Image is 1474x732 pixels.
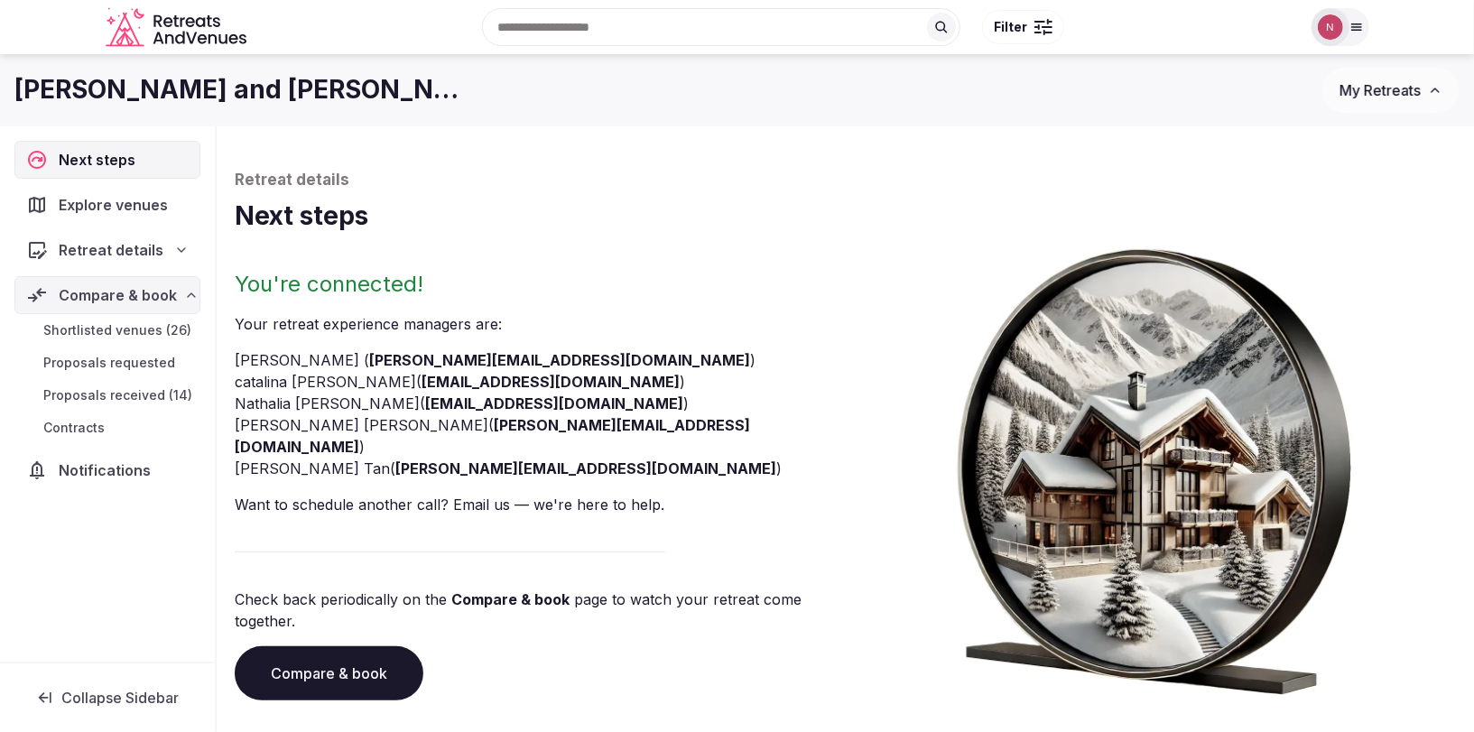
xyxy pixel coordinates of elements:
[235,170,1456,191] p: Retreat details
[14,451,200,489] a: Notifications
[59,284,177,306] span: Compare & book
[14,186,200,224] a: Explore venues
[106,7,250,48] svg: Retreats and Venues company logo
[14,415,200,440] a: Contracts
[235,313,839,335] p: Your retreat experience manager s are :
[43,386,192,404] span: Proposals received (14)
[14,318,200,343] a: Shortlisted venues (26)
[369,351,750,369] a: [PERSON_NAME][EMAIL_ADDRESS][DOMAIN_NAME]
[1318,14,1343,40] img: Nathalia Bilotti
[1322,68,1460,113] button: My Retreats
[235,588,839,632] p: Check back periodically on the page to watch your retreat come together.
[235,494,839,515] p: Want to schedule another call? Email us — we're here to help.
[59,239,163,261] span: Retreat details
[994,18,1027,36] span: Filter
[43,354,175,372] span: Proposals requested
[1340,81,1421,99] span: My Retreats
[43,419,105,437] span: Contracts
[61,689,179,707] span: Collapse Sidebar
[982,10,1064,44] button: Filter
[59,459,158,481] span: Notifications
[422,373,680,391] a: [EMAIL_ADDRESS][DOMAIN_NAME]
[235,646,423,700] a: Compare & book
[235,371,839,393] li: catalina [PERSON_NAME] ( )
[425,394,683,412] a: [EMAIL_ADDRESS][DOMAIN_NAME]
[395,459,776,477] a: [PERSON_NAME][EMAIL_ADDRESS][DOMAIN_NAME]
[235,393,839,414] li: Nathalia [PERSON_NAME] ( )
[925,234,1385,695] img: Winter chalet retreat in picture frame
[59,149,143,171] span: Next steps
[235,270,839,299] h2: You're connected!
[14,141,200,179] a: Next steps
[235,199,1456,234] h1: Next steps
[235,349,839,371] li: [PERSON_NAME] ( )
[14,72,477,107] h1: [PERSON_NAME] and [PERSON_NAME]'s Wedding
[14,678,200,718] button: Collapse Sidebar
[106,7,250,48] a: Visit the homepage
[14,383,200,408] a: Proposals received (14)
[235,416,750,456] a: [PERSON_NAME][EMAIL_ADDRESS][DOMAIN_NAME]
[43,321,191,339] span: Shortlisted venues (26)
[451,590,570,608] a: Compare & book
[59,194,175,216] span: Explore venues
[235,458,839,479] li: [PERSON_NAME] Tan ( )
[14,350,200,375] a: Proposals requested
[235,414,839,458] li: [PERSON_NAME] [PERSON_NAME] ( )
